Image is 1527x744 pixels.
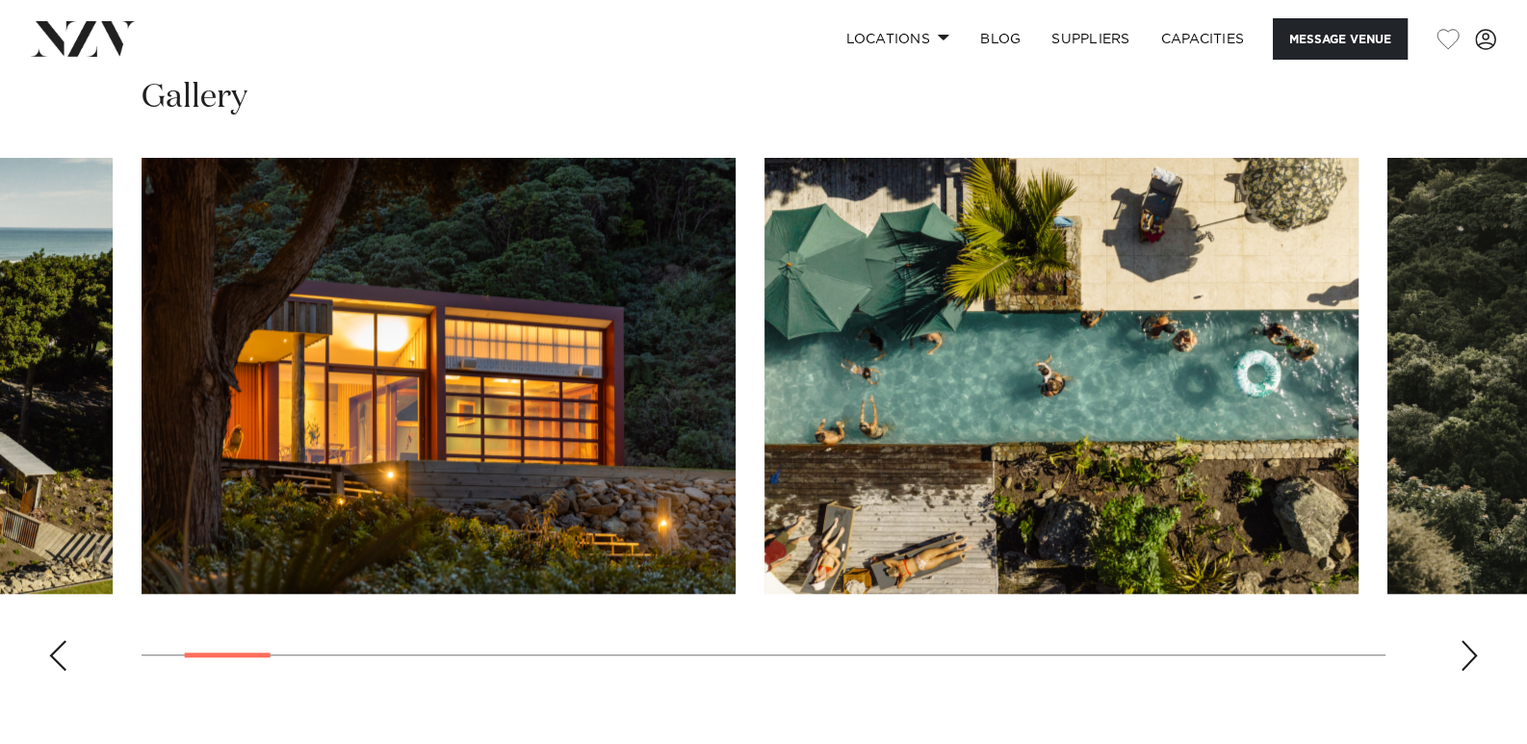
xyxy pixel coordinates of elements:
img: nzv-logo.png [31,21,136,56]
a: Capacities [1146,18,1260,60]
swiper-slide: 2 / 29 [142,158,736,594]
a: Locations [830,18,965,60]
h2: Gallery [142,76,247,119]
a: BLOG [965,18,1036,60]
button: Message Venue [1273,18,1408,60]
swiper-slide: 3 / 29 [764,158,1359,594]
a: SUPPLIERS [1036,18,1145,60]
